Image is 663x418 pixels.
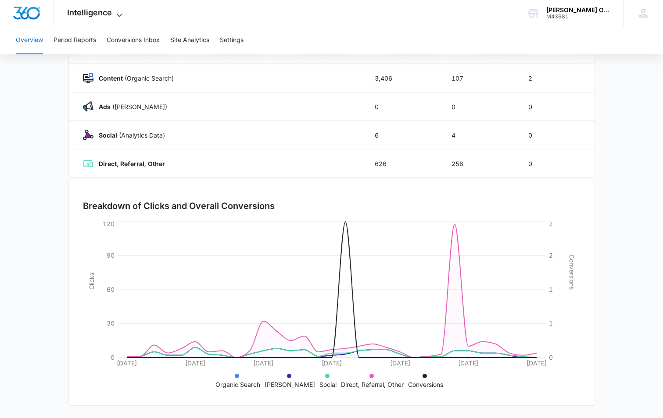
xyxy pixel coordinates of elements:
[265,380,315,389] p: [PERSON_NAME]
[93,131,165,140] p: (Analytics Data)
[546,7,610,14] div: account name
[170,26,209,54] button: Site Analytics
[215,380,260,389] p: Organic Search
[546,14,610,20] div: account id
[549,252,553,259] tspan: 2
[322,359,342,367] tspan: [DATE]
[364,121,441,149] td: 6
[518,64,595,92] td: 2
[364,92,441,121] td: 0
[527,359,547,367] tspan: [DATE]
[341,380,404,389] p: Direct, Referral, Other
[99,74,123,82] strong: Content
[549,319,553,327] tspan: 1
[364,149,441,178] td: 626
[83,130,93,140] img: Social
[518,121,595,149] td: 0
[54,26,96,54] button: Period Reports
[458,359,478,367] tspan: [DATE]
[253,359,273,367] tspan: [DATE]
[103,220,115,227] tspan: 120
[390,359,410,367] tspan: [DATE]
[518,92,595,121] td: 0
[408,380,443,389] p: Conversions
[117,359,137,367] tspan: [DATE]
[107,252,115,259] tspan: 90
[99,131,117,139] strong: Social
[87,273,95,290] tspan: Clicks
[107,319,115,327] tspan: 30
[319,380,337,389] p: Social
[549,354,553,361] tspan: 0
[99,103,111,110] strong: Ads
[441,149,518,178] td: 258
[364,64,441,92] td: 3,406
[99,160,165,167] strong: Direct, Referral, Other
[549,286,553,293] tspan: 1
[518,149,595,178] td: 0
[93,74,174,83] p: (Organic Search)
[441,64,518,92] td: 107
[220,26,244,54] button: Settings
[185,359,205,367] tspan: [DATE]
[93,102,167,111] p: ([PERSON_NAME])
[83,101,93,112] img: Ads
[568,255,576,290] tspan: Conversions
[549,220,553,227] tspan: 2
[107,286,115,293] tspan: 60
[83,73,93,83] img: Content
[107,26,160,54] button: Conversions Inbox
[67,8,112,17] span: Intelligence
[111,354,115,361] tspan: 0
[83,199,275,213] h3: Breakdown of Clicks and Overall Conversions
[16,26,43,54] button: Overview
[441,121,518,149] td: 4
[441,92,518,121] td: 0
